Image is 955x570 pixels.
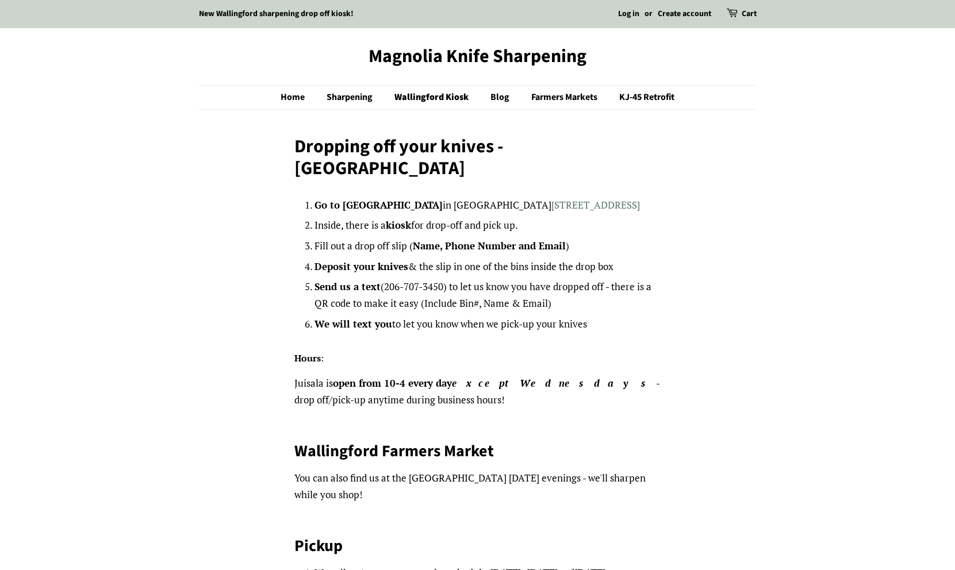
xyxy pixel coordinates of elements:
[482,86,521,109] a: Blog
[315,317,392,330] strong: We will text you
[618,8,639,20] a: Log in
[452,376,656,390] em: except Wednesdays
[321,352,324,364] span: :
[386,218,411,232] strong: kiosk
[294,536,661,556] h2: Pickup
[611,86,674,109] a: KJ-45 Retrofit
[315,197,661,214] li: in [GEOGRAPHIC_DATA]
[199,45,757,67] a: Magnolia Knife Sharpening
[281,86,316,109] a: Home
[318,86,384,109] a: Sharpening
[199,8,354,20] a: New Wallingford sharpening drop off kiosk!
[294,375,661,409] p: Juisala is - drop off/pick-up anytime during business hours!
[294,470,661,503] p: You can also find us at the [GEOGRAPHIC_DATA] [DATE] evenings - we'll sharpen while you shop!
[551,198,640,211] a: [STREET_ADDRESS]
[315,316,661,333] li: to let you know when we pick-up your knives
[315,260,408,273] strong: Deposit your knives
[523,86,609,109] a: Farmers Markets
[658,8,711,20] a: Create account
[645,7,653,21] li: or
[315,259,661,275] li: & the slip in one of the bins inside the drop box
[294,352,321,364] strong: Hours
[413,239,566,252] strong: Name, Phone Number and Email
[315,238,661,255] li: Fill out a drop off slip ( )
[315,280,381,293] strong: Send us a text
[386,86,480,109] a: Wallingford Kiosk
[294,136,661,180] h1: Dropping off your knives - [GEOGRAPHIC_DATA]
[315,279,661,312] li: (206-707-3450) to let us know you have dropped off - there is a QR code to make it easy (Include ...
[294,441,661,461] h2: Wallingford Farmers Market
[333,376,656,390] strong: open from 10-4 every day
[315,198,443,211] strong: Go to [GEOGRAPHIC_DATA]
[742,7,757,21] a: Cart
[315,217,661,234] li: Inside, there is a for drop-off and pick up.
